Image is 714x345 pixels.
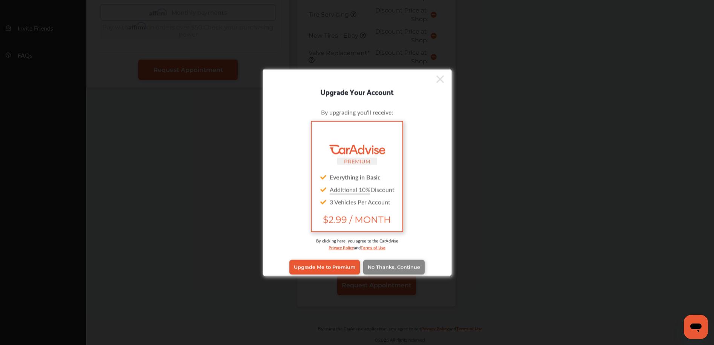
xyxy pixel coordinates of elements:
[344,158,370,164] small: PREMIUM
[274,107,440,116] div: By upgrading you'll receive:
[318,214,396,225] span: $2.99 / MONTH
[330,185,370,193] u: Additional 10%
[263,85,451,97] div: Upgrade Your Account
[294,264,355,270] span: Upgrade Me to Premium
[329,243,354,250] a: Privacy Policy
[363,260,425,274] a: No Thanks, Continue
[289,260,360,274] a: Upgrade Me to Premium
[361,243,385,250] a: Terms of Use
[330,172,381,181] strong: Everything in Basic
[318,195,396,208] div: 3 Vehicles Per Account
[684,315,708,339] iframe: Button to launch messaging window
[330,185,394,193] span: Discount
[368,264,420,270] span: No Thanks, Continue
[274,237,440,258] div: By clicking here, you agree to the CarAdvise and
